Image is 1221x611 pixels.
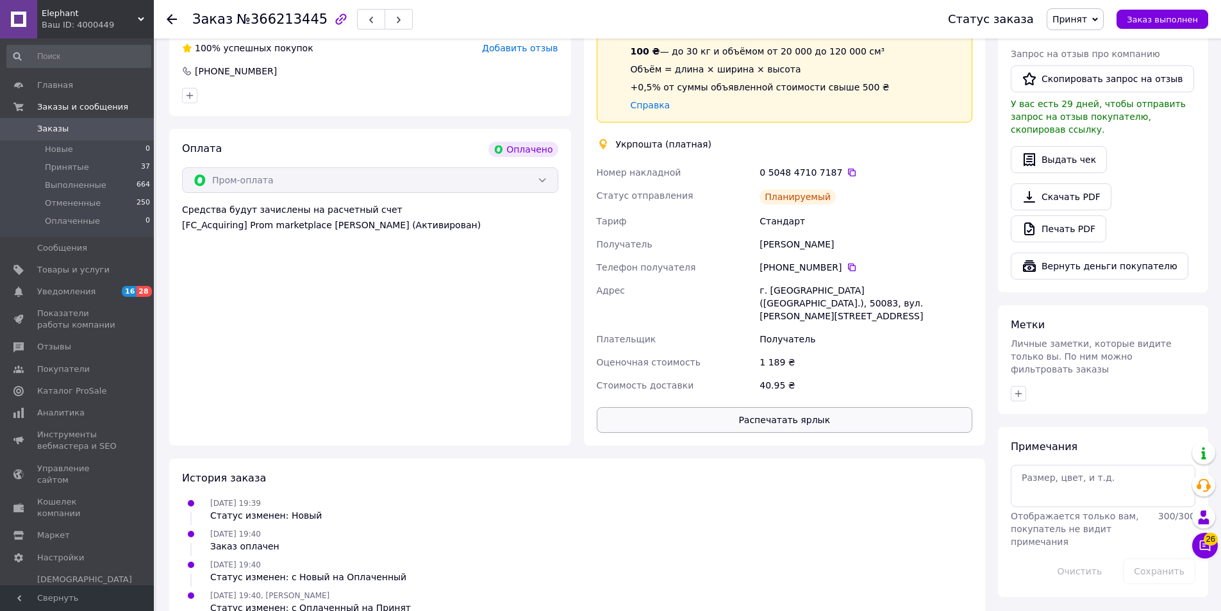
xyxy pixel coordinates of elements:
span: 100% [195,43,220,53]
span: Получатель [597,239,652,249]
span: [DATE] 19:39 [210,499,261,508]
span: Заказы и сообщения [37,101,128,113]
span: Стоимость доставки [597,380,694,390]
span: Оценочная стоимость [597,357,701,367]
a: Скачать PDF [1011,183,1111,210]
span: Оплата [182,142,222,155]
button: Чат с покупателем26 [1192,533,1218,558]
button: Заказ выполнен [1117,10,1208,29]
span: Сообщения [37,242,87,254]
div: 40.95 ₴ [757,374,975,397]
span: Показатели работы компании [37,308,119,331]
span: 0 [145,215,150,227]
div: г. [GEOGRAPHIC_DATA] ([GEOGRAPHIC_DATA].), 50083, вул. [PERSON_NAME][STREET_ADDRESS] [757,279,975,328]
span: №366213445 [237,12,328,27]
span: Инструменты вебмастера и SEO [37,429,119,452]
div: Получатель [757,328,975,351]
span: Личные заметки, которые видите только вы. По ним можно фильтровать заказы [1011,339,1172,374]
button: Выдать чек [1011,146,1107,173]
span: Отзывы [37,341,71,353]
span: Заказы [37,123,69,135]
span: Плательщик [597,334,656,344]
a: Справка [631,100,670,110]
button: Скопировать запрос на отзыв [1011,65,1194,92]
div: Заказ оплачен [210,540,279,553]
button: Распечатать ярлык [597,407,973,433]
span: Аналитика [37,407,85,419]
div: [FC_Acquiring] Prom marketplace [PERSON_NAME] (Активирован) [182,219,558,231]
div: — до 30 кг и объёмом от 20 000 до 120 000 см³ [631,45,890,58]
a: Печать PDF [1011,215,1106,242]
span: Добавить отзыв [482,43,558,53]
span: Телефон получателя [597,262,696,272]
span: Выполненные [45,180,106,191]
span: Адрес [597,285,625,296]
div: Статус заказа [948,13,1034,26]
span: Отображается только вам, покупатель не видит примечания [1011,511,1139,547]
input: Поиск [6,45,151,68]
span: Маркет [37,530,70,541]
span: История заказа [182,472,266,484]
span: Главная [37,80,73,91]
span: Кошелек компании [37,496,119,519]
span: 26 [1204,530,1218,543]
div: Статус изменен: Новый [210,509,322,522]
span: 300 / 300 [1158,511,1195,521]
span: [DATE] 19:40 [210,560,261,569]
span: Новые [45,144,73,155]
div: Укрпошта (платная) [613,138,715,151]
span: Статус отправления [597,190,694,201]
span: 16 [122,286,137,297]
div: Вернуться назад [167,13,177,26]
span: Каталог ProSale [37,385,106,397]
span: Принятые [45,162,89,173]
div: [PHONE_NUMBER] [194,65,278,78]
span: 250 [137,197,150,209]
span: Уведомления [37,286,96,297]
button: Вернуть деньги покупателю [1011,253,1188,280]
span: Заказ выполнен [1127,15,1198,24]
span: Управление сайтом [37,463,119,486]
span: 37 [141,162,150,173]
div: Ваш ID: 4000449 [42,19,154,31]
span: Заказ [192,12,233,27]
div: +0,5% от суммы объявленной стоимости свыше 500 ₴ [631,81,890,94]
span: Принят [1052,14,1087,24]
span: 100 ₴ [631,46,660,56]
span: [DATE] 19:40 [210,530,261,539]
span: Оплаченные [45,215,100,227]
span: Примечания [1011,440,1077,453]
div: успешных покупок [182,42,313,54]
span: Запрос на отзыв про компанию [1011,49,1160,59]
span: 28 [137,286,151,297]
span: Настройки [37,552,84,564]
span: 664 [137,180,150,191]
div: Стандарт [757,210,975,233]
div: Оплачено [488,142,558,157]
div: [PERSON_NAME] [757,233,975,256]
span: У вас есть 29 дней, чтобы отправить запрос на отзыв покупателю, скопировав ссылку. [1011,99,1186,135]
div: 0 5048 4710 7187 [760,166,972,179]
span: Elephant [42,8,138,19]
span: Покупатели [37,364,90,375]
span: Метки [1011,319,1045,331]
span: Тариф [597,216,627,226]
span: Отмененные [45,197,101,209]
div: Статус изменен: с Новый на Оплаченный [210,571,406,583]
span: 0 [145,144,150,155]
span: Номер накладной [597,167,681,178]
div: Планируемый [760,189,836,205]
span: Товары и услуги [37,264,110,276]
div: Объём = длина × ширина × высота [631,63,890,76]
div: Средства будут зачислены на расчетный счет [182,203,558,231]
span: [DATE] 19:40, [PERSON_NAME] [210,591,329,600]
span: [DEMOGRAPHIC_DATA] и счета [37,574,132,609]
div: 1 189 ₴ [757,351,975,374]
div: [PHONE_NUMBER] [760,261,972,274]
